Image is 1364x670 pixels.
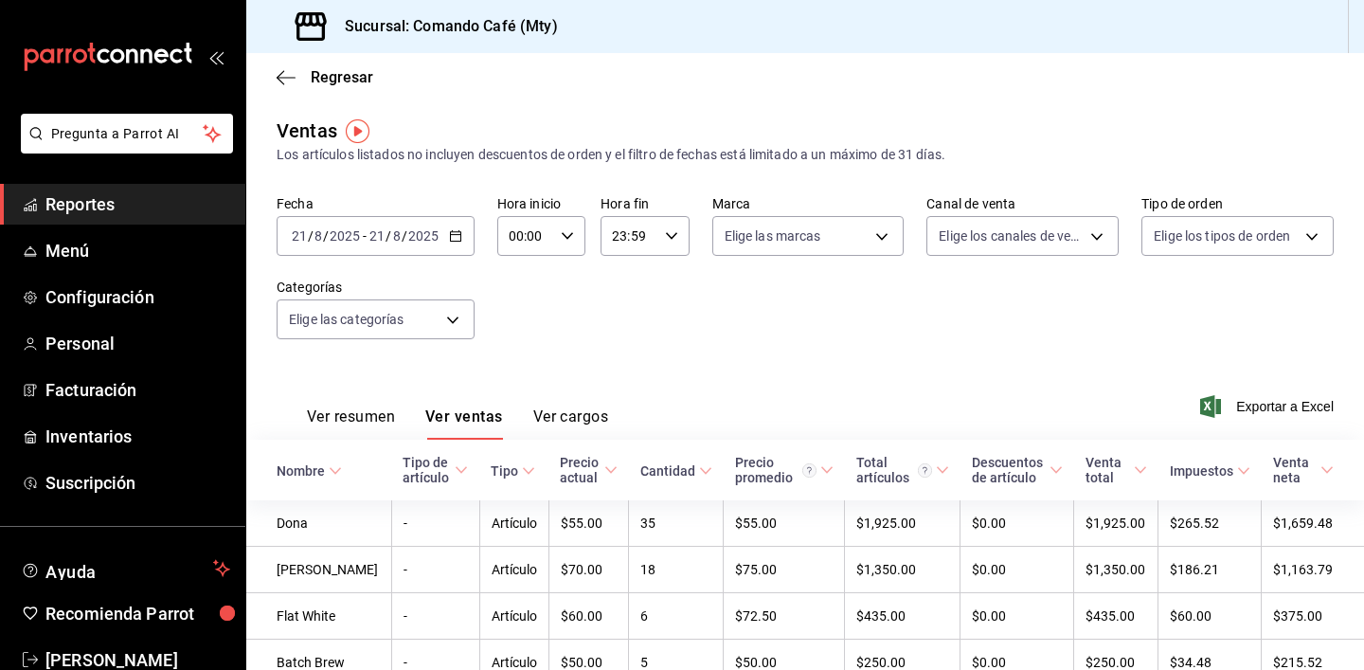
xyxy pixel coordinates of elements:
[972,455,1063,485] span: Descuentos de artículo
[391,500,479,547] td: -
[45,424,230,449] span: Inventarios
[45,284,230,310] span: Configuración
[856,455,949,485] span: Total artículos
[1170,463,1233,479] div: Impuestos
[314,228,323,244] input: --
[560,455,618,485] span: Precio actual
[329,228,361,244] input: ----
[724,547,845,593] td: $75.00
[1074,500,1158,547] td: $1,925.00
[724,500,845,547] td: $55.00
[307,407,608,440] div: navigation tabs
[548,547,629,593] td: $70.00
[1086,455,1147,485] span: Venta total
[277,117,337,145] div: Ventas
[1074,547,1158,593] td: $1,350.00
[479,547,548,593] td: Artículo
[246,500,391,547] td: Dona
[640,463,712,479] span: Cantidad
[856,455,932,485] div: Total artículos
[277,463,325,479] div: Nombre
[45,601,230,626] span: Recomienda Parrot
[392,228,402,244] input: --
[629,500,724,547] td: 35
[735,455,817,485] div: Precio promedio
[277,197,475,210] label: Fecha
[960,593,1074,640] td: $0.00
[45,557,206,580] span: Ayuda
[1204,395,1334,418] button: Exportar a Excel
[45,191,230,217] span: Reportes
[640,463,695,479] div: Cantidad
[391,547,479,593] td: -
[363,228,367,244] span: -
[13,137,233,157] a: Pregunta a Parrot AI
[330,15,558,38] h3: Sucursal: Comando Café (Mty)
[724,593,845,640] td: $72.50
[291,228,308,244] input: --
[491,463,518,479] div: Tipo
[246,547,391,593] td: [PERSON_NAME]
[308,228,314,244] span: /
[601,197,689,210] label: Hora fin
[972,455,1046,485] div: Descuentos de artículo
[208,49,224,64] button: open_drawer_menu
[277,145,1334,165] div: Los artículos listados no incluyen descuentos de orden y el filtro de fechas está limitado a un m...
[1170,463,1250,479] span: Impuestos
[403,455,468,485] span: Tipo de artículo
[307,407,395,440] button: Ver resumen
[277,463,342,479] span: Nombre
[1141,197,1334,210] label: Tipo de orden
[1158,593,1262,640] td: $60.00
[629,593,724,640] td: 6
[1158,547,1262,593] td: $186.21
[735,455,834,485] span: Precio promedio
[403,455,451,485] div: Tipo de artículo
[845,547,960,593] td: $1,350.00
[1158,500,1262,547] td: $265.52
[277,281,475,294] label: Categorías
[712,197,905,210] label: Marca
[425,407,503,440] button: Ver ventas
[391,593,479,640] td: -
[926,197,1119,210] label: Canal de venta
[386,228,391,244] span: /
[479,593,548,640] td: Artículo
[960,500,1074,547] td: $0.00
[802,463,817,478] svg: Precio promedio = Total artículos / cantidad
[1273,455,1335,485] span: Venta neta
[918,463,932,478] svg: El total artículos considera cambios de precios en los artículos así como costos adicionales por ...
[311,68,373,86] span: Regresar
[845,593,960,640] td: $435.00
[845,500,960,547] td: $1,925.00
[45,377,230,403] span: Facturación
[45,470,230,496] span: Suscripción
[1273,455,1318,485] div: Venta neta
[1074,593,1158,640] td: $435.00
[725,226,821,245] span: Elige las marcas
[491,463,535,479] span: Tipo
[407,228,440,244] input: ----
[368,228,386,244] input: --
[289,310,404,329] span: Elige las categorías
[479,500,548,547] td: Artículo
[960,547,1074,593] td: $0.00
[277,68,373,86] button: Regresar
[548,593,629,640] td: $60.00
[939,226,1084,245] span: Elige los canales de venta
[45,238,230,263] span: Menú
[246,593,391,640] td: Flat White
[1154,226,1290,245] span: Elige los tipos de orden
[402,228,407,244] span: /
[629,547,724,593] td: 18
[560,455,601,485] div: Precio actual
[346,119,369,143] img: Tooltip marker
[1086,455,1130,485] div: Venta total
[323,228,329,244] span: /
[45,331,230,356] span: Personal
[21,114,233,154] button: Pregunta a Parrot AI
[51,124,204,144] span: Pregunta a Parrot AI
[548,500,629,547] td: $55.00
